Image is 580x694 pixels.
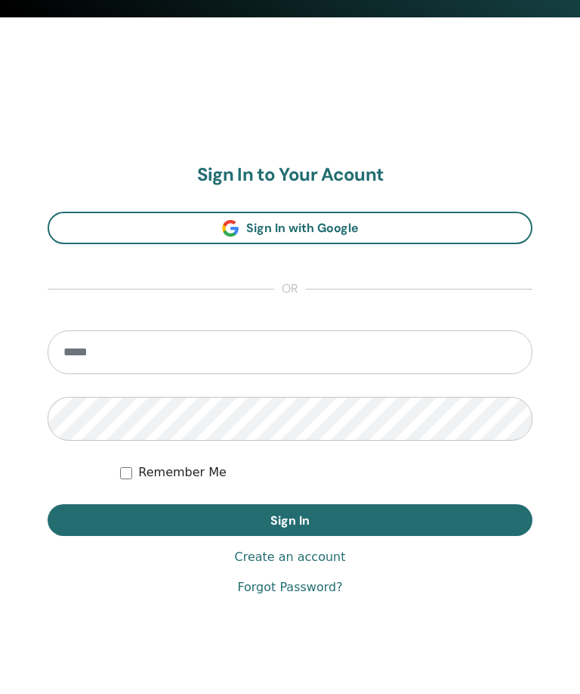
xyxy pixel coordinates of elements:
[138,464,227,482] label: Remember Me
[120,464,532,482] div: Keep me authenticated indefinitely or until I manually logout
[234,549,345,567] a: Create an account
[270,513,310,529] span: Sign In
[246,221,359,237] span: Sign In with Google
[48,505,532,537] button: Sign In
[48,212,532,245] a: Sign In with Google
[48,165,532,187] h2: Sign In to Your Acount
[237,579,342,597] a: Forgot Password?
[274,281,306,299] span: or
